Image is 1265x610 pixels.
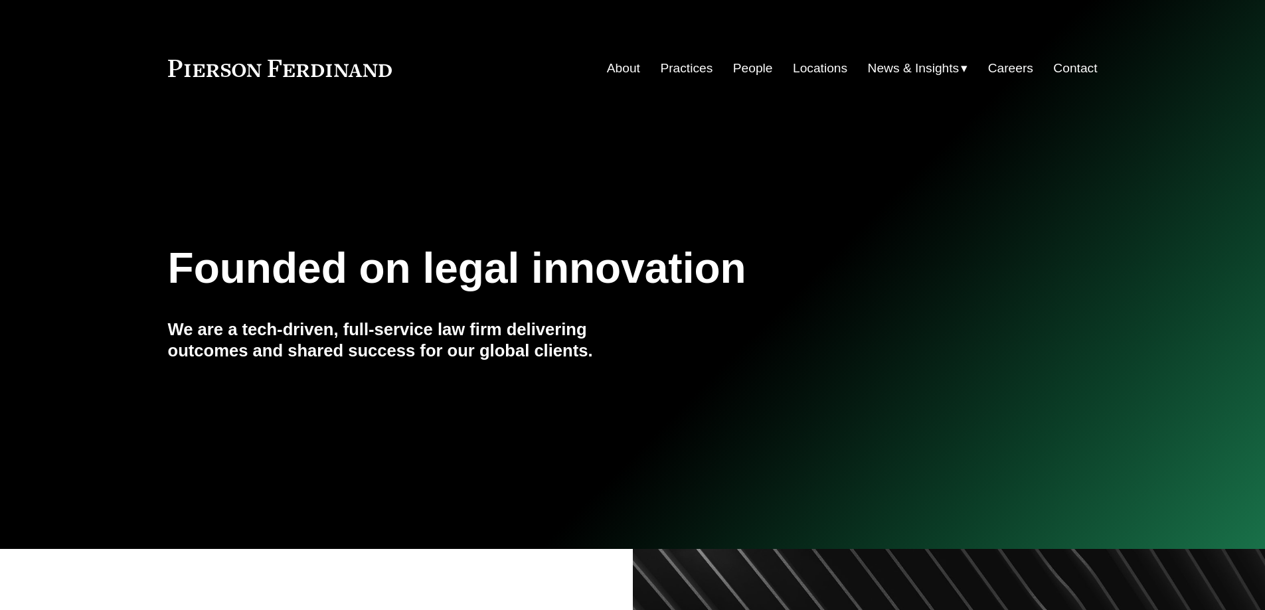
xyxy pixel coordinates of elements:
h4: We are a tech-driven, full-service law firm delivering outcomes and shared success for our global... [168,319,633,362]
a: folder dropdown [868,56,968,81]
h1: Founded on legal innovation [168,244,943,293]
a: People [733,56,773,81]
a: Careers [988,56,1033,81]
a: Locations [793,56,847,81]
span: News & Insights [868,57,960,80]
a: About [607,56,640,81]
a: Contact [1053,56,1097,81]
a: Practices [660,56,713,81]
